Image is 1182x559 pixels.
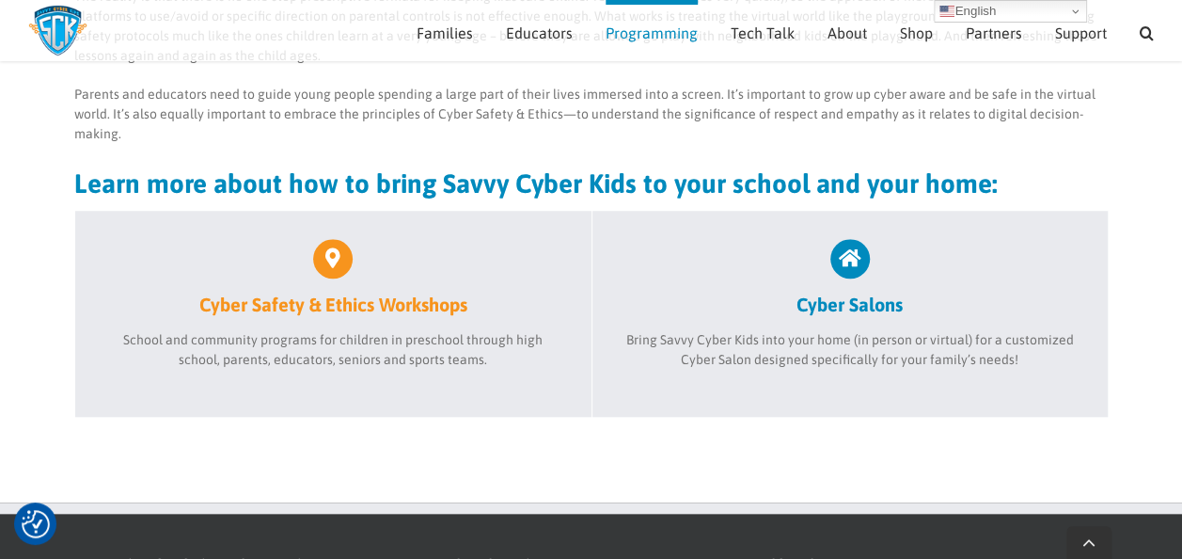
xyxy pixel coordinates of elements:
[606,25,698,40] span: Programming
[28,5,87,56] img: Savvy Cyber Kids Logo
[827,25,867,40] span: About
[506,25,573,40] span: Educators
[22,510,50,538] img: Revisit consent button
[74,170,1109,197] h2: Learn more about how to bring Savvy Cyber Kids to your school and your home:
[621,293,1080,316] h2: Cyber Salons
[103,239,563,316] a: Cyber Safety & Ethics Workshops
[22,510,50,538] button: Consent Preferences
[731,25,795,40] span: Tech Talk
[621,239,1080,316] a: Cyber Salons
[900,25,933,40] span: Shop
[103,330,563,370] p: School and community programs for children in preschool through high school, parents, educators, ...
[966,25,1022,40] span: Partners
[1055,25,1107,40] span: Support
[939,4,954,19] img: en
[621,330,1080,370] p: Bring Savvy Cyber Kids into your home (in person or virtual) for a customized Cyber Salon designe...
[417,25,473,40] span: Families
[74,85,1109,144] p: Parents and educators need to guide young people spending a large part of their lives immersed in...
[103,293,563,316] h2: Cyber Safety & Ethics Workshops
